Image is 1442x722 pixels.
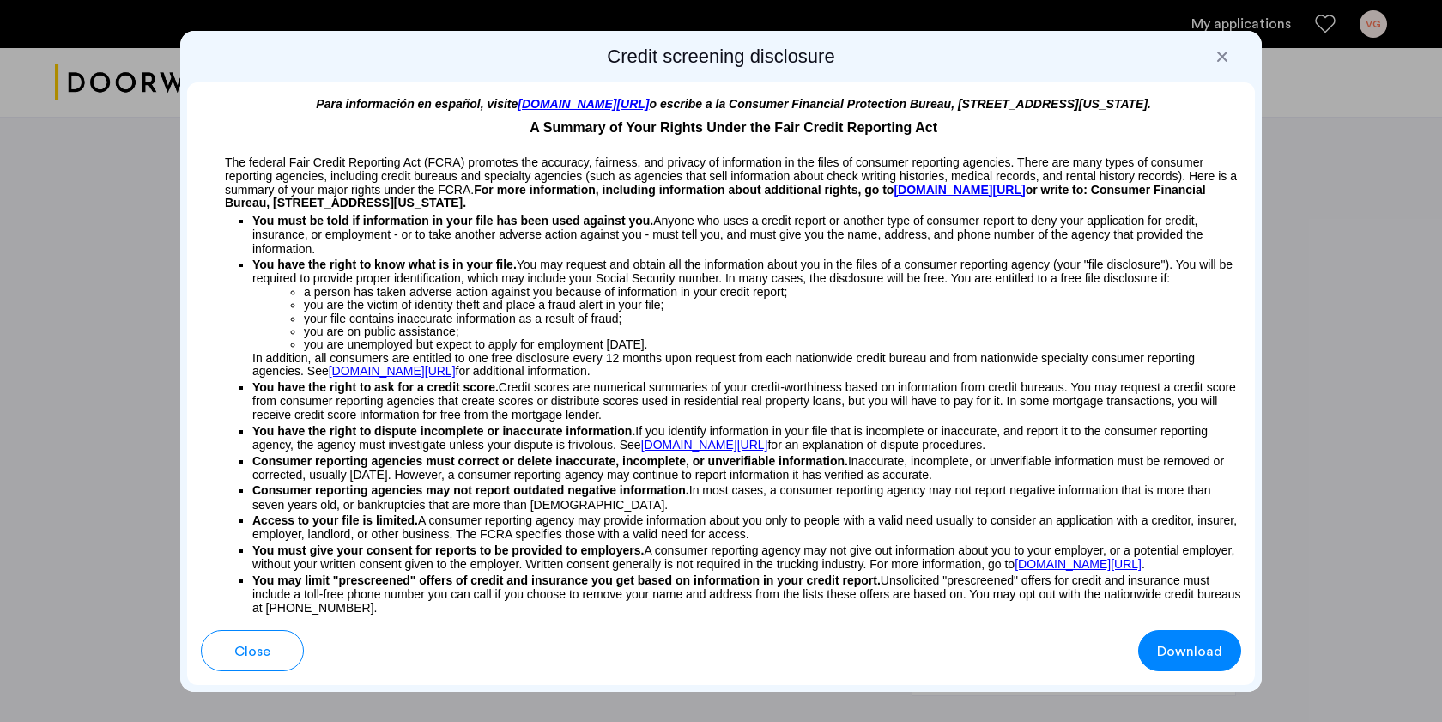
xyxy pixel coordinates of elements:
[304,312,1241,325] li: your file contains inaccurate information as a result of fraud;
[304,299,1241,312] li: you are the victim of identity theft and place a fraud alert in your file;
[650,97,1152,111] span: o escribe a la Consumer Financial Protection Bureau, [STREET_ADDRESS][US_STATE].
[234,641,270,662] span: Close
[187,45,1255,69] h2: Credit screening disclosure
[252,513,418,527] span: Access to your file is limited.
[252,258,517,271] span: You have the right to know what is in your file.
[252,351,1195,378] span: In addition, all consumers are entitled to one free disclosure every 12 months upon request from ...
[252,424,1208,452] span: If you identify information in your file that is incomplete or inaccurate, and report it to the c...
[252,210,1241,256] p: Anyone who uses a credit report or another type of consumer report to deny your application for c...
[252,214,653,228] span: You must be told if information in your file has been used against you.
[252,573,1241,616] p: Unsolicited "prescreened" offers for credit and insurance must include a toll-free phone number y...
[201,630,304,671] button: button
[518,97,649,111] a: [DOMAIN_NAME][URL]
[894,184,1025,197] a: [DOMAIN_NAME][URL]
[641,438,768,452] a: [DOMAIN_NAME][URL]
[225,155,1237,196] span: The federal Fair Credit Reporting Act (FCRA) promotes the accuracy, fairness, and privacy of info...
[252,483,1241,512] p: In most cases, a consumer reporting agency may not report negative information that is more than ...
[201,111,1241,138] p: A Summary of Your Rights Under the Fair Credit Reporting Act
[456,364,591,378] span: for additional information.
[1142,557,1145,571] span: .
[1015,557,1142,571] a: [DOMAIN_NAME][URL]
[329,365,456,378] a: [DOMAIN_NAME][URL]
[252,513,1241,542] p: A consumer reporting agency may provide information about you only to people with a valid need us...
[304,286,1241,299] li: a person has taken adverse action against you because of information in your credit report;
[252,424,635,438] span: You have the right to dispute incomplete or inaccurate information.
[252,543,644,557] span: You must give your consent for reports to be provided to employers.
[252,573,881,587] span: You may limit "prescreened" offers of credit and insurance you get based on information in your c...
[1138,630,1241,671] button: button
[1157,641,1222,662] span: Download
[252,483,689,497] span: Consumer reporting agencies may not report outdated negative information.
[316,97,518,111] span: Para información en español, visite
[252,454,1241,482] p: Inaccurate, incomplete, or unverifiable information must be removed or corrected, usually [DATE]....
[252,454,848,468] span: Consumer reporting agencies must correct or delete inaccurate, incomplete, or unverifiable inform...
[252,543,1234,571] span: A consumer reporting agency may not give out information about you to your employer, or a potenti...
[252,380,499,394] span: You have the right to ask for a credit score.
[252,380,1241,422] p: Credit scores are numerical summaries of your credit-worthiness based on information from credit ...
[304,338,1241,351] li: you are unemployed but expect to apply for employment [DATE].
[252,258,1241,286] p: You may request and obtain all the information about you in the files of a consumer reporting age...
[304,325,1241,338] li: you are on public assistance;
[474,183,894,197] span: For more information, including information about additional rights, go to
[225,183,1206,210] span: or write to: Consumer Financial Bureau, [STREET_ADDRESS][US_STATE].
